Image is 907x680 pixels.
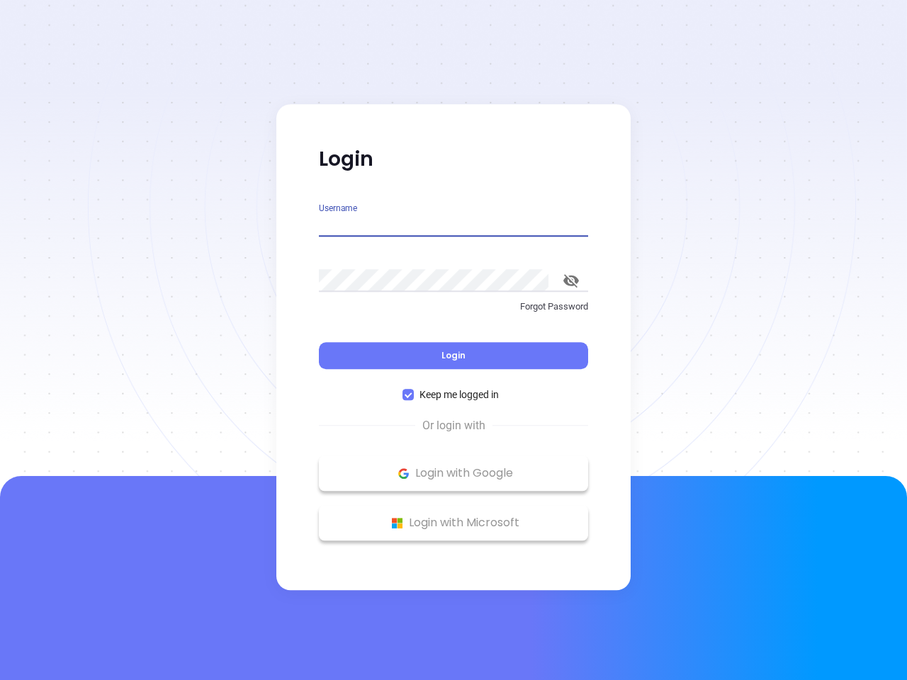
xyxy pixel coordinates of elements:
[319,455,588,491] button: Google Logo Login with Google
[319,342,588,369] button: Login
[388,514,406,532] img: Microsoft Logo
[415,417,492,434] span: Or login with
[319,147,588,172] p: Login
[554,263,588,297] button: toggle password visibility
[414,387,505,402] span: Keep me logged in
[326,512,581,533] p: Login with Microsoft
[319,300,588,314] p: Forgot Password
[319,204,357,212] label: Username
[319,505,588,540] button: Microsoft Logo Login with Microsoft
[326,463,581,484] p: Login with Google
[395,465,412,482] img: Google Logo
[441,349,466,361] span: Login
[319,300,588,325] a: Forgot Password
